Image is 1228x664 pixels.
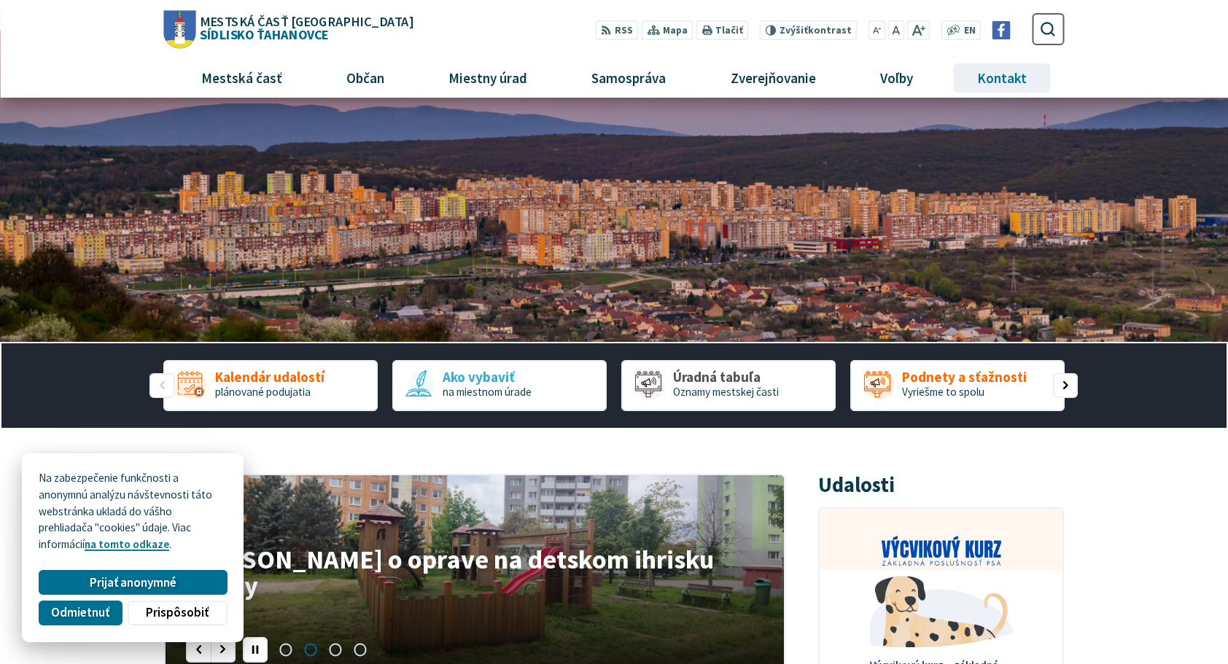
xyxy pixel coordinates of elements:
[673,370,779,385] span: Úradná tabuľa
[422,58,554,98] a: Miestny úrad
[149,373,174,398] div: Predošlý slajd
[273,637,298,662] span: Prejsť na slajd 1
[443,385,532,399] span: na miestnom úrade
[320,58,411,98] a: Občan
[663,23,688,39] span: Mapa
[186,637,211,662] div: Predošlý slajd
[51,605,109,620] span: Odmietnuť
[704,58,842,98] a: Zverejňovanie
[163,360,378,411] div: 1 / 5
[443,370,532,385] span: Ako vybaviť
[146,605,209,620] span: Prispôsobiť
[85,537,169,551] a: na tomto odkaze
[621,360,836,411] div: 3 / 5
[565,58,693,98] a: Samospráva
[443,58,533,98] span: Miestny úrad
[39,570,227,595] button: Prijať anonymné
[392,360,607,411] a: Ako vybaviť na miestnom úrade
[392,360,607,411] div: 2 / 5
[760,20,857,40] button: Zvýšiťkontrast
[853,58,939,98] a: Voľby
[992,21,1011,39] img: Prejsť na Facebook stránku
[1053,373,1078,398] div: Nasledujúci slajd
[780,24,808,36] span: Zvýšiť
[971,58,1032,98] span: Kontakt
[175,58,309,98] a: Mestská časť
[243,637,268,662] div: Pozastaviť pohyb slajdera
[90,575,176,590] span: Prijať anonymné
[348,637,373,662] span: Prejsť na slajd 4
[850,360,1065,411] div: 4 / 5
[641,20,693,40] a: Mapa
[39,601,122,625] button: Odmietnuť
[850,360,1065,411] a: Podnety a sťažnosti Vyriešme to spolu
[902,370,1027,385] span: Podnety a sťažnosti
[902,385,984,399] span: Vyriešme to spolu
[341,58,390,98] span: Občan
[780,25,852,36] span: kontrast
[960,23,979,39] a: EN
[818,474,895,496] h3: Udalosti
[586,58,672,98] span: Samospráva
[164,10,196,48] img: Prejsť na domovskú stránku
[128,601,227,625] button: Prispôsobiť
[323,637,348,662] span: Prejsť na slajd 3
[164,10,413,48] a: Logo Sídlisko Ťahanovce, prejsť na domovskú stránku.
[211,637,236,662] div: Nasledujúci slajd
[187,546,761,598] h4: [PERSON_NAME] o oprave na detskom ihrisku Hrady
[595,20,638,40] a: RSS
[964,23,976,39] span: EN
[298,637,323,662] span: Prejsť na slajd 2
[888,20,904,40] button: Nastaviť pôvodnú veľkosť písma
[725,58,821,98] span: Zverejňovanie
[196,58,288,98] span: Mestská časť
[696,20,748,40] button: Tlačiť
[163,360,378,411] a: Kalendár udalostí plánované podujatia
[907,20,930,40] button: Zväčšiť veľkosť písma
[715,25,743,36] span: Tlačiť
[868,20,885,40] button: Zmenšiť veľkosť písma
[615,23,633,39] span: RSS
[215,385,311,399] span: plánované podujatia
[673,385,779,399] span: Oznamy mestskej časti
[950,58,1053,98] a: Kontakt
[195,15,413,41] h1: Sídlisko Ťahanovce
[200,15,413,28] span: Mestská časť [GEOGRAPHIC_DATA]
[39,470,227,553] p: Na zabezpečenie funkčnosti a anonymnú analýzu návštevnosti táto webstránka ukladá do vášho prehli...
[874,58,918,98] span: Voľby
[215,370,325,385] span: Kalendár udalostí
[621,360,836,411] a: Úradná tabuľa Oznamy mestskej časti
